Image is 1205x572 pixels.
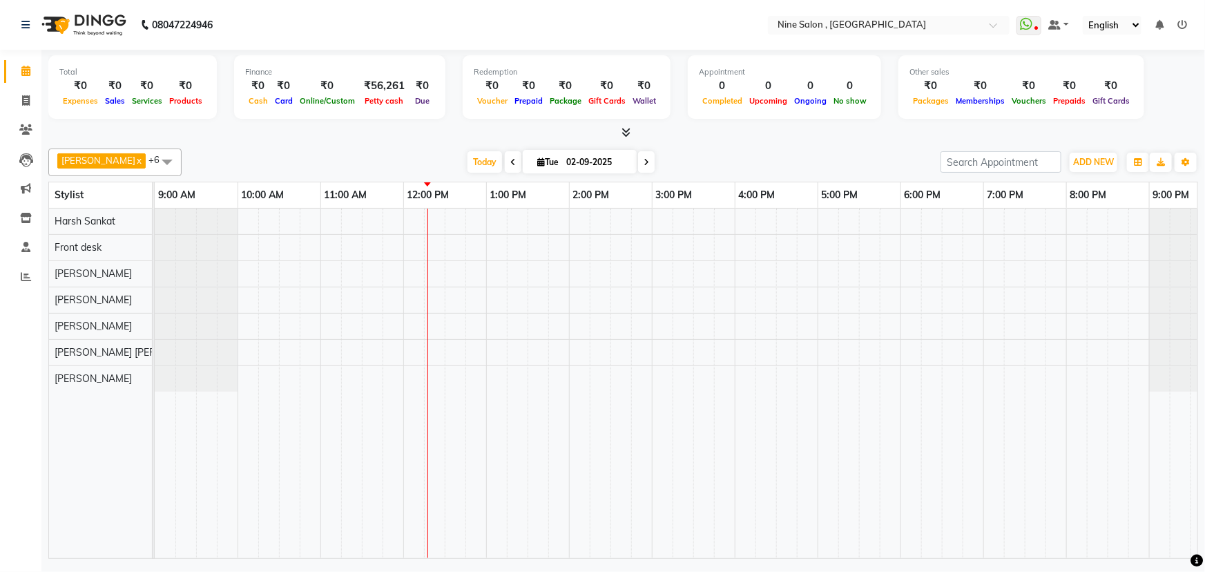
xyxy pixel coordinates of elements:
[59,78,102,94] div: ₹0
[984,185,1028,205] a: 7:00 PM
[102,78,128,94] div: ₹0
[155,185,199,205] a: 9:00 AM
[404,185,453,205] a: 12:00 PM
[55,294,132,306] span: [PERSON_NAME]
[1050,78,1089,94] div: ₹0
[271,96,296,106] span: Card
[55,215,115,227] span: Harsh Sankat
[59,66,206,78] div: Total
[585,96,629,106] span: Gift Cards
[511,96,546,106] span: Prepaid
[55,320,132,332] span: [PERSON_NAME]
[61,155,135,166] span: [PERSON_NAME]
[321,185,371,205] a: 11:00 AM
[746,96,791,106] span: Upcoming
[467,151,502,173] span: Today
[629,78,659,94] div: ₹0
[55,267,132,280] span: [PERSON_NAME]
[511,78,546,94] div: ₹0
[653,185,696,205] a: 3:00 PM
[952,78,1008,94] div: ₹0
[699,78,746,94] div: 0
[909,66,1133,78] div: Other sales
[166,78,206,94] div: ₹0
[362,96,407,106] span: Petty cash
[830,78,870,94] div: 0
[128,78,166,94] div: ₹0
[410,78,434,94] div: ₹0
[1008,78,1050,94] div: ₹0
[746,78,791,94] div: 0
[1073,157,1114,167] span: ADD NEW
[699,66,870,78] div: Appointment
[534,157,562,167] span: Tue
[474,78,511,94] div: ₹0
[358,78,410,94] div: ₹56,261
[55,372,132,385] span: [PERSON_NAME]
[791,96,830,106] span: Ongoing
[1089,96,1133,106] span: Gift Cards
[487,185,530,205] a: 1:00 PM
[585,78,629,94] div: ₹0
[245,66,434,78] div: Finance
[245,96,271,106] span: Cash
[546,96,585,106] span: Package
[102,96,128,106] span: Sales
[901,185,945,205] a: 6:00 PM
[1050,96,1089,106] span: Prepaids
[629,96,659,106] span: Wallet
[135,155,142,166] a: x
[941,151,1061,173] input: Search Appointment
[952,96,1008,106] span: Memberships
[148,154,170,165] span: +6
[830,96,870,106] span: No show
[296,96,358,106] span: Online/Custom
[59,96,102,106] span: Expenses
[35,6,130,44] img: logo
[1150,185,1193,205] a: 9:00 PM
[238,185,288,205] a: 10:00 AM
[818,185,862,205] a: 5:00 PM
[296,78,358,94] div: ₹0
[474,96,511,106] span: Voucher
[166,96,206,106] span: Products
[55,241,102,254] span: Front desk
[562,152,631,173] input: 2025-09-02
[1089,78,1133,94] div: ₹0
[1008,96,1050,106] span: Vouchers
[55,189,84,201] span: Stylist
[909,78,952,94] div: ₹0
[546,78,585,94] div: ₹0
[570,185,613,205] a: 2:00 PM
[791,78,830,94] div: 0
[474,66,659,78] div: Redemption
[152,6,213,44] b: 08047224946
[909,96,952,106] span: Packages
[128,96,166,106] span: Services
[735,185,779,205] a: 4:00 PM
[1070,153,1117,172] button: ADD NEW
[1067,185,1110,205] a: 8:00 PM
[55,346,212,359] span: [PERSON_NAME] [PERSON_NAME]
[412,96,433,106] span: Due
[271,78,296,94] div: ₹0
[699,96,746,106] span: Completed
[245,78,271,94] div: ₹0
